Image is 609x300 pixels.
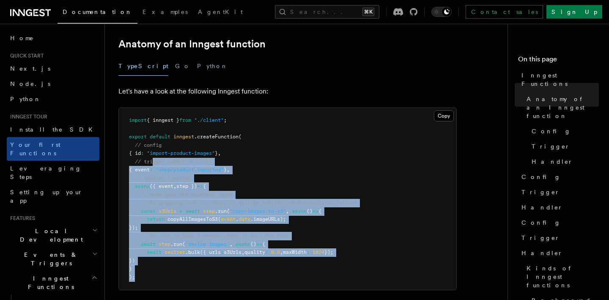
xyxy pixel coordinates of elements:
span: } [224,167,227,173]
span: Inngest tour [7,113,47,120]
span: Events & Triggers [7,250,92,267]
button: Python [197,57,228,76]
a: Kinds of Inngest functions [523,261,599,293]
span: // config [135,142,162,148]
span: await [185,208,200,214]
span: import [129,117,147,123]
span: Install the SDK [10,126,98,133]
span: { id [129,150,141,156]
span: Features [7,215,35,222]
span: Config [521,173,561,181]
span: s3Urls [224,249,241,255]
span: Next.js [10,65,50,72]
span: , [241,249,244,255]
span: : [307,249,310,255]
a: Config [518,215,599,230]
span: // trigger (event or cron) [135,159,212,165]
span: }); [324,249,333,255]
span: Local Development [7,227,92,244]
span: return [147,216,165,222]
span: } [215,150,218,156]
span: 'resize-images' [185,241,230,247]
span: Handler [532,157,573,166]
span: Quick start [7,52,44,59]
span: data [239,216,250,222]
button: Copy [434,110,454,121]
span: s3Urls [159,208,176,214]
span: Handler [521,203,563,212]
a: Python [7,91,99,107]
span: Trigger [521,234,560,242]
span: "import-product-images" [147,150,215,156]
span: Config [521,218,561,227]
span: step [159,241,170,247]
span: } [129,266,132,272]
span: Leveraging Steps [10,165,82,180]
span: Inngest Functions [7,274,91,291]
span: const [141,208,156,214]
button: Events & Triggers [7,247,99,271]
span: step [203,208,215,214]
span: : [265,249,268,255]
span: ( [218,216,221,222]
a: Setting up your app [7,184,99,208]
span: .run [170,241,182,247]
span: ({ event [150,183,173,189]
span: Handler [521,249,563,257]
span: .bulk [185,249,200,255]
span: : [150,167,153,173]
button: Local Development [7,223,99,247]
span: }); [129,225,138,231]
span: Trigger [521,188,560,196]
span: .createFunction [194,134,239,140]
span: // Here goes the business logic [141,192,233,198]
a: Documentation [58,3,137,24]
span: .run [215,208,227,214]
kbd: ⌘K [362,8,374,16]
span: Documentation [63,8,132,15]
a: Config [518,169,599,184]
span: "shop/product.imported" [156,167,224,173]
span: ({ urls [200,249,221,255]
a: Trigger [528,139,599,154]
span: , [227,167,230,173]
span: Trigger [532,142,570,151]
span: Your first Functions [10,141,60,157]
a: AgentKit [193,3,248,23]
button: Go [175,57,190,76]
span: Node.js [10,80,50,87]
span: { [203,183,206,189]
a: Handler [518,200,599,215]
span: step }) [176,183,197,189]
a: Inngest Functions [518,68,599,91]
span: ( [239,134,241,140]
a: Node.js [7,76,99,91]
button: TypeScript [118,57,168,76]
h4: On this page [518,54,599,68]
span: , [280,249,283,255]
span: ; [224,117,227,123]
p: Let's have a look at the following Inngest function: [118,85,457,97]
span: // handler function [135,175,191,181]
span: : [141,150,144,156]
span: // You can include numerous steps in your function [141,233,289,239]
span: { [318,208,321,214]
a: Trigger [518,184,599,200]
span: : [221,249,224,255]
span: maxWidth [283,249,307,255]
span: quality [244,249,265,255]
span: async [135,183,150,189]
span: ( [182,241,185,247]
span: from [179,117,191,123]
span: . [236,216,239,222]
a: Contact sales [466,5,543,19]
span: 1024 [313,249,324,255]
span: => [197,183,203,189]
span: async [236,241,250,247]
a: Examples [137,3,193,23]
a: Install the SDK [7,122,99,137]
a: Config [528,124,599,139]
span: event [221,216,236,222]
span: { inngest } [147,117,179,123]
a: Home [7,30,99,46]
